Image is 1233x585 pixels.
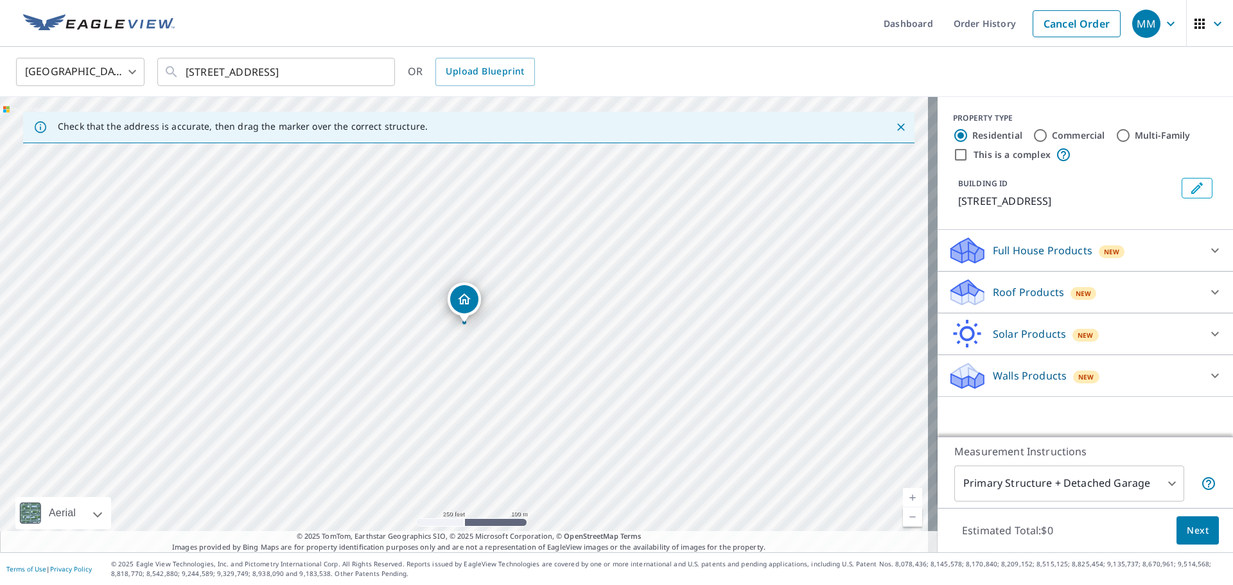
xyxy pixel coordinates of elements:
a: Privacy Policy [50,564,92,573]
a: Current Level 17, Zoom In [903,488,922,507]
img: EV Logo [23,14,175,33]
p: Full House Products [993,243,1092,258]
div: Aerial [45,497,80,529]
div: MM [1132,10,1160,38]
p: [STREET_ADDRESS] [958,193,1176,209]
div: Roof ProductsNew [948,277,1223,308]
span: Next [1187,523,1209,539]
a: Terms of Use [6,564,46,573]
p: Walls Products [993,368,1067,383]
a: Cancel Order [1033,10,1121,37]
div: [GEOGRAPHIC_DATA] [16,54,144,90]
span: New [1104,247,1120,257]
a: Upload Blueprint [435,58,534,86]
button: Edit building 1 [1182,178,1212,198]
div: Dropped pin, building 1, Residential property, 10049 NW 17th Rd Gainesville, FL 32606 [448,283,481,322]
p: Estimated Total: $0 [952,516,1063,545]
span: Your report will include the primary structure and a detached garage if one exists. [1201,476,1216,491]
p: © 2025 Eagle View Technologies, Inc. and Pictometry International Corp. All Rights Reserved. Repo... [111,559,1227,579]
a: OpenStreetMap [564,531,618,541]
p: Roof Products [993,284,1064,300]
label: This is a complex [974,148,1051,161]
button: Close [893,119,909,135]
div: OR [408,58,535,86]
div: PROPERTY TYPE [953,112,1218,124]
div: Primary Structure + Detached Garage [954,466,1184,502]
p: BUILDING ID [958,178,1008,189]
div: Solar ProductsNew [948,319,1223,349]
span: New [1078,372,1094,382]
p: Measurement Instructions [954,444,1216,459]
label: Multi-Family [1135,129,1191,142]
span: New [1076,288,1092,299]
label: Commercial [1052,129,1105,142]
div: Walls ProductsNew [948,360,1223,391]
span: © 2025 TomTom, Earthstar Geographics SIO, © 2025 Microsoft Corporation, © [297,531,642,542]
input: Search by address or latitude-longitude [186,54,369,90]
span: Upload Blueprint [446,64,524,80]
button: Next [1176,516,1219,545]
a: Terms [620,531,642,541]
p: Solar Products [993,326,1066,342]
span: New [1078,330,1094,340]
p: Check that the address is accurate, then drag the marker over the correct structure. [58,121,428,132]
div: Full House ProductsNew [948,235,1223,266]
label: Residential [972,129,1022,142]
a: Current Level 17, Zoom Out [903,507,922,527]
div: Aerial [15,497,111,529]
p: | [6,565,92,573]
